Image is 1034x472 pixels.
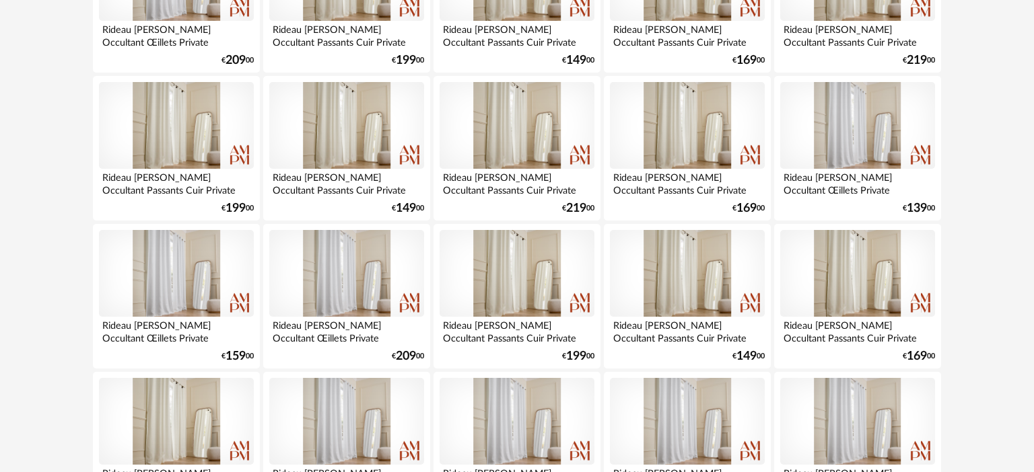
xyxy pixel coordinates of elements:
[221,352,254,361] div: € 00
[736,204,757,213] span: 169
[99,169,254,196] div: Rideau [PERSON_NAME] Occultant Passants Cuir Private
[440,317,594,344] div: Rideau [PERSON_NAME] Occultant Passants Cuir Private
[604,76,771,221] a: Rideau [PERSON_NAME] Occultant Passants Cuir Private €16900
[99,317,254,344] div: Rideau [PERSON_NAME] Occultant Œillets Private
[566,204,586,213] span: 219
[434,76,600,221] a: Rideau [PERSON_NAME] Occultant Passants Cuir Private €21900
[392,56,424,65] div: € 00
[440,169,594,196] div: Rideau [PERSON_NAME] Occultant Passants Cuir Private
[99,21,254,48] div: Rideau [PERSON_NAME] Occultant Œillets Private
[562,56,594,65] div: € 00
[903,204,935,213] div: € 00
[610,21,765,48] div: Rideau [PERSON_NAME] Occultant Passants Cuir Private
[566,56,586,65] span: 149
[566,352,586,361] span: 199
[269,317,424,344] div: Rideau [PERSON_NAME] Occultant Œillets Private
[226,352,246,361] span: 159
[396,352,416,361] span: 209
[732,352,765,361] div: € 00
[226,204,246,213] span: 199
[226,56,246,65] span: 209
[732,56,765,65] div: € 00
[562,352,594,361] div: € 00
[263,76,430,221] a: Rideau [PERSON_NAME] Occultant Passants Cuir Private €14900
[780,21,935,48] div: Rideau [PERSON_NAME] Occultant Passants Cuir Private
[610,169,765,196] div: Rideau [PERSON_NAME] Occultant Passants Cuir Private
[903,56,935,65] div: € 00
[392,352,424,361] div: € 00
[903,352,935,361] div: € 00
[732,204,765,213] div: € 00
[774,76,941,221] a: Rideau [PERSON_NAME] Occultant Œillets Private €13900
[780,169,935,196] div: Rideau [PERSON_NAME] Occultant Œillets Private
[396,56,416,65] span: 199
[774,224,941,369] a: Rideau [PERSON_NAME] Occultant Passants Cuir Private €16900
[269,169,424,196] div: Rideau [PERSON_NAME] Occultant Passants Cuir Private
[396,204,416,213] span: 149
[780,317,935,344] div: Rideau [PERSON_NAME] Occultant Passants Cuir Private
[269,21,424,48] div: Rideau [PERSON_NAME] Occultant Passants Cuir Private
[907,56,927,65] span: 219
[221,56,254,65] div: € 00
[221,204,254,213] div: € 00
[604,224,771,369] a: Rideau [PERSON_NAME] Occultant Passants Cuir Private €14900
[93,76,260,221] a: Rideau [PERSON_NAME] Occultant Passants Cuir Private €19900
[434,224,600,369] a: Rideau [PERSON_NAME] Occultant Passants Cuir Private €19900
[392,204,424,213] div: € 00
[907,352,927,361] span: 169
[263,224,430,369] a: Rideau [PERSON_NAME] Occultant Œillets Private €20900
[736,56,757,65] span: 169
[440,21,594,48] div: Rideau [PERSON_NAME] Occultant Passants Cuir Private
[562,204,594,213] div: € 00
[610,317,765,344] div: Rideau [PERSON_NAME] Occultant Passants Cuir Private
[93,224,260,369] a: Rideau [PERSON_NAME] Occultant Œillets Private €15900
[736,352,757,361] span: 149
[907,204,927,213] span: 139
